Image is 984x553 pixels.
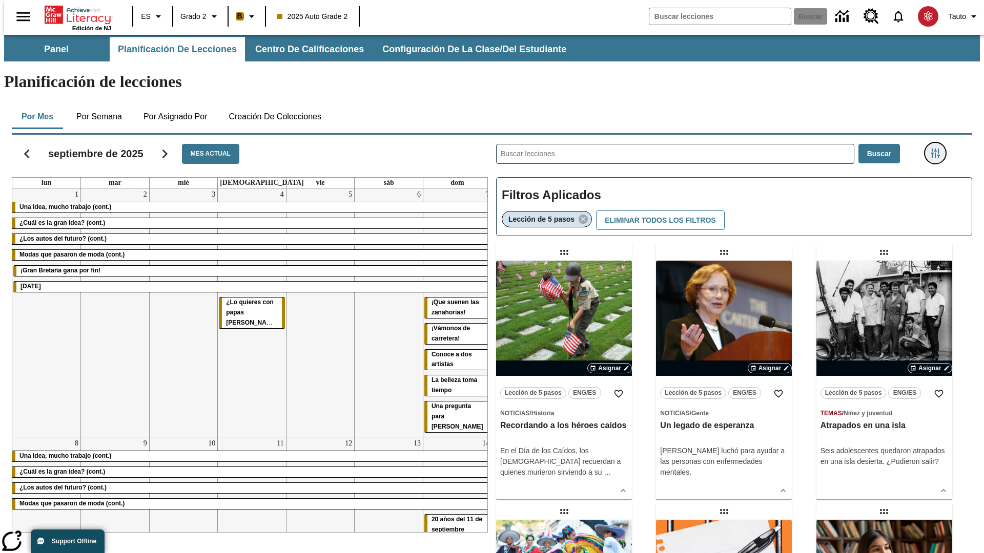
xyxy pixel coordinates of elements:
a: 10 de septiembre de 2025 [206,437,217,450]
span: ENG/ES [573,388,596,398]
span: Niñez y juventud [844,410,892,417]
span: ¡Que suenen las zanahorias! [432,299,479,316]
img: avatar image [918,6,938,27]
button: Boost El color de la clase es anaranjado claro. Cambiar el color de la clase. [232,7,262,26]
span: Día del Trabajo [20,283,41,290]
span: Noticias [500,410,529,417]
div: lesson details [496,261,632,499]
button: Por asignado por [135,104,216,129]
span: ¿Lo quieres con papas fritas? [226,299,281,326]
span: Una pregunta para Joplin [432,402,483,430]
button: Perfil/Configuración [945,7,984,26]
div: Modas que pasaron de moda (cont.) [12,250,491,260]
span: Asignar [598,364,621,373]
button: Lenguaje: ES, Selecciona un idioma [136,7,169,26]
button: ENG/ES [888,387,921,399]
span: / [690,410,691,417]
span: Lección de 5 pasos [505,388,562,398]
button: Menú lateral de filtros [925,143,946,163]
button: Asignar Elegir fechas [908,363,952,373]
button: Lección de 5 pasos [821,387,887,399]
div: Portada [45,4,111,31]
span: Modas que pasaron de moda (cont.) [19,500,125,507]
td: 1 de septiembre de 2025 [12,188,81,437]
span: B [237,10,242,23]
span: Gente [691,410,709,417]
div: Lección arrastrable: La libertad de escribir [716,503,732,520]
span: Tauto [949,11,966,22]
a: viernes [314,178,326,188]
span: Lección de 5 pasos [825,388,882,398]
div: Seis adolescentes quedaron atrapados en una isla desierta. ¿Pudieron salir? [821,445,948,467]
div: lesson details [816,261,952,499]
button: Centro de calificaciones [247,37,372,61]
div: Lección arrastrable: Recordando a los héroes caídos [556,244,572,261]
div: ¡Gran Bretaña gana por fin! [13,266,490,276]
a: miércoles [176,178,191,188]
input: Buscar lecciones [497,144,854,163]
div: Una pregunta para Joplin [424,401,490,432]
span: Una idea, mucho trabajo (cont.) [19,452,111,459]
span: Grado 2 [180,11,207,22]
button: Abrir el menú lateral [8,2,38,32]
a: jueves [218,178,306,188]
a: domingo [448,178,466,188]
div: En el Día de los Caídos, los [DEMOGRAPHIC_DATA] recuerdan a quienes murieron sirviendo a su [500,445,628,478]
div: Lección arrastrable: Atrapados en una isla [876,244,892,261]
button: Ver más [616,483,631,498]
a: Notificaciones [885,3,912,30]
div: La belleza toma tiempo [424,375,490,396]
a: 3 de septiembre de 2025 [210,188,217,201]
a: Centro de recursos, Se abrirá en una pestaña nueva. [857,3,885,30]
a: 12 de septiembre de 2025 [343,437,354,450]
span: ¡Vámonos de carretera! [432,325,470,342]
div: Eliminar Lección de 5 pasos el ítem seleccionado del filtro [502,211,592,227]
span: Una idea, mucho trabajo (cont.) [19,203,111,210]
td: 4 de septiembre de 2025 [218,188,286,437]
span: Support Offline [52,538,96,545]
span: Modas que pasaron de moda (cont.) [19,251,125,258]
span: Asignar [918,364,941,373]
span: ¡Gran Bretaña gana por fin! [20,267,100,274]
a: 11 de septiembre de 2025 [275,437,285,450]
span: Edición de NJ [72,25,111,31]
td: 5 de septiembre de 2025 [286,188,355,437]
span: Noticias [660,410,689,417]
span: Historia [531,410,555,417]
span: ¿Cuál es la gran idea? (cont.) [19,468,105,475]
div: 20 años del 11 de septiembre [424,515,490,535]
span: ¿Los autos del futuro? (cont.) [19,484,107,491]
span: ¿Los autos del futuro? (cont.) [19,235,107,242]
div: ¿Los autos del futuro? (cont.) [12,234,491,244]
button: Añadir a mis Favoritas [609,385,628,403]
a: 7 de septiembre de 2025 [484,188,491,201]
button: Planificación de lecciones [110,37,245,61]
span: La belleza toma tiempo [432,376,477,394]
span: 20 años del 11 de septiembre [432,516,482,533]
h2: septiembre de 2025 [48,147,143,160]
button: Creación de colecciones [220,104,330,129]
span: Planificación de lecciones [118,44,237,55]
h3: Recordando a los héroes caídos [500,420,628,431]
span: ES [141,11,151,22]
div: ¡Vámonos de carretera! [424,324,490,344]
div: Lección arrastrable: Un legado de esperanza [716,244,732,261]
button: Por mes [12,104,63,129]
h3: Un legado de esperanza [660,420,788,431]
span: Temas [821,410,842,417]
button: Escoja un nuevo avatar [912,3,945,30]
div: Una idea, mucho trabajo (cont.) [12,202,491,212]
button: Mes actual [182,144,239,164]
div: [PERSON_NAME] luchó para ayudar a las personas con enfermedades mentales. [660,445,788,478]
div: ¿Lo quieres con papas fritas? [219,297,285,328]
button: Lección de 5 pasos [500,387,566,399]
span: / [529,410,531,417]
span: / [842,410,844,417]
a: 2 de septiembre de 2025 [141,188,149,201]
td: 7 de septiembre de 2025 [423,188,491,437]
div: Subbarra de navegación [4,37,576,61]
span: Asignar [758,364,782,373]
td: 2 de septiembre de 2025 [81,188,150,437]
h3: Atrapados en una isla [821,420,948,431]
button: Asignar Elegir fechas [587,363,632,373]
